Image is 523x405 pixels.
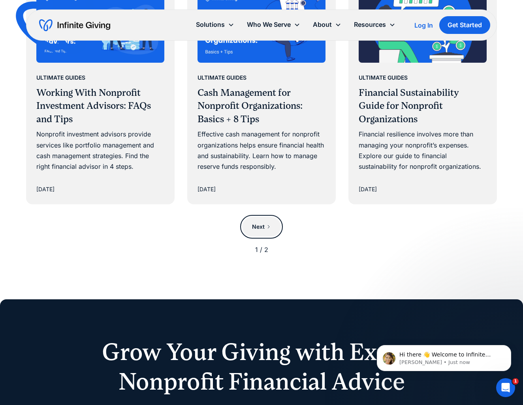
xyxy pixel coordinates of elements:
[242,217,281,237] a: Next Page
[198,86,325,126] h3: Cash Management for Nonprofit Organizations: Basics + 8 Tips
[36,73,85,82] div: Ultimate Guides
[190,16,241,33] div: Solutions
[241,16,307,33] div: Who We Serve
[198,129,325,172] div: Effective cash management for nonprofit organizations helps ensure financial health and sustainab...
[348,16,402,33] div: Resources
[59,337,464,396] h1: Grow Your Giving with Expert Nonprofit Financial Advice
[313,19,332,30] div: About
[439,16,490,34] a: Get Started
[36,86,164,126] h3: Working With Nonprofit Investment Advisors: FAQs and Tips
[196,19,225,30] div: Solutions
[26,244,497,255] div: Page 1 of 2
[414,22,433,28] div: Log In
[359,129,487,172] div: Financial resilience involves more than managing your nonprofit’s expenses. Explore our guide to ...
[198,73,246,82] div: Ultimate Guides
[354,19,386,30] div: Resources
[359,86,487,126] h3: Financial Sustainability Guide for Nonprofit Organizations
[365,328,523,384] iframe: Intercom notifications message
[26,217,497,255] div: List
[359,185,377,194] div: [DATE]
[36,185,55,194] div: [DATE]
[198,185,216,194] div: [DATE]
[252,222,265,231] div: Next
[36,129,164,172] div: Nonprofit investment advisors provide services like portfolio management and cash management stra...
[512,378,519,384] span: 1
[307,16,348,33] div: About
[359,73,408,82] div: Ultimate Guides
[414,21,433,30] a: Log In
[247,19,291,30] div: Who We Serve
[496,378,515,397] iframe: Intercom live chat
[39,19,110,32] a: home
